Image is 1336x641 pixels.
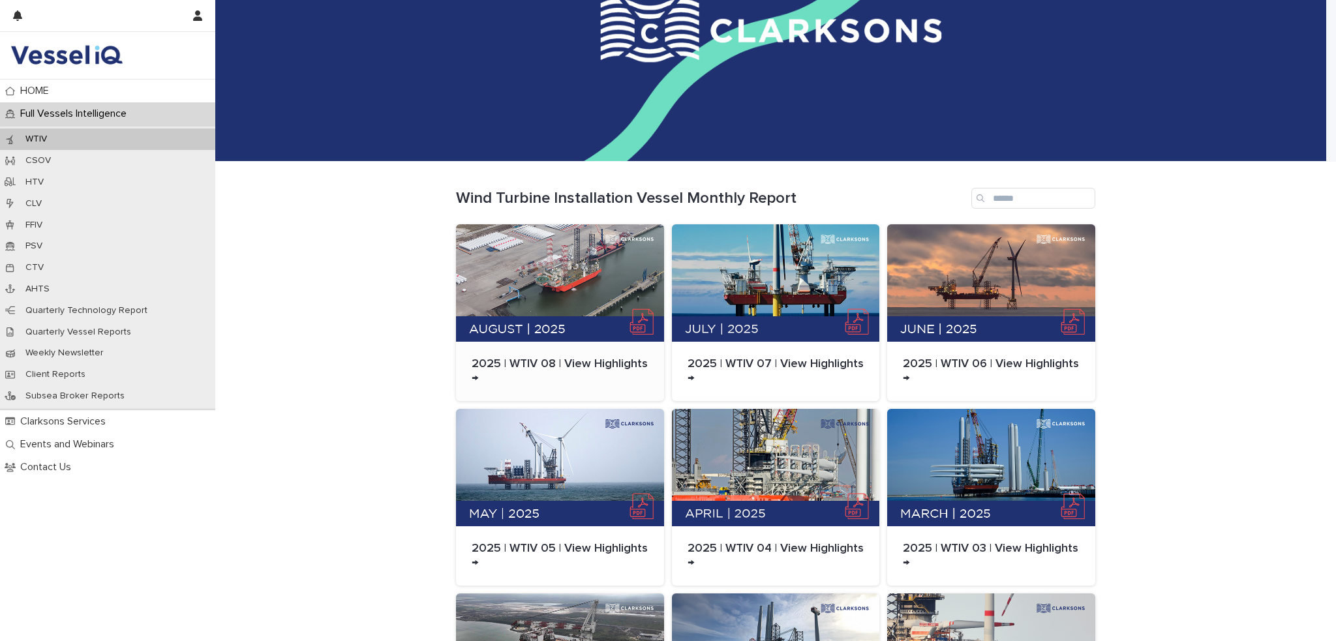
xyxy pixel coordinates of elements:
p: HOME [15,85,59,97]
p: FFIV [15,220,53,231]
p: Events and Webinars [15,438,125,451]
input: Search [971,188,1095,209]
p: Clarksons Services [15,415,116,428]
a: 2025 | WTIV 04 | View Highlights → [672,409,880,586]
p: CTV [15,262,54,273]
p: 2025 | WTIV 04 | View Highlights → [688,542,864,570]
a: 2025 | WTIV 03 | View Highlights → [887,409,1095,586]
p: 2025 | WTIV 08 | View Highlights → [472,357,648,385]
p: Weekly Newsletter [15,348,114,359]
p: 2025 | WTIV 06 | View Highlights → [903,357,1080,385]
p: CLV [15,198,52,209]
a: 2025 | WTIV 05 | View Highlights → [456,409,664,586]
p: 2025 | WTIV 03 | View Highlights → [903,542,1080,570]
a: 2025 | WTIV 06 | View Highlights → [887,224,1095,401]
p: 2025 | WTIV 05 | View Highlights → [472,542,648,570]
p: HTV [15,177,54,188]
p: PSV [15,241,53,252]
p: Subsea Broker Reports [15,391,135,402]
p: Contact Us [15,461,82,473]
p: Quarterly Technology Report [15,305,158,316]
p: CSOV [15,155,61,166]
p: 2025 | WTIV 07 | View Highlights → [688,357,864,385]
p: WTIV [15,134,57,145]
p: Full Vessels Intelligence [15,108,137,120]
a: 2025 | WTIV 07 | View Highlights → [672,224,880,401]
img: DY2harLS7Ky7oFY6OHCp [10,42,123,68]
p: AHTS [15,284,60,295]
a: 2025 | WTIV 08 | View Highlights → [456,224,664,401]
h1: Wind Turbine Installation Vessel Monthly Report [456,189,966,208]
p: Client Reports [15,369,96,380]
p: Quarterly Vessel Reports [15,327,142,338]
